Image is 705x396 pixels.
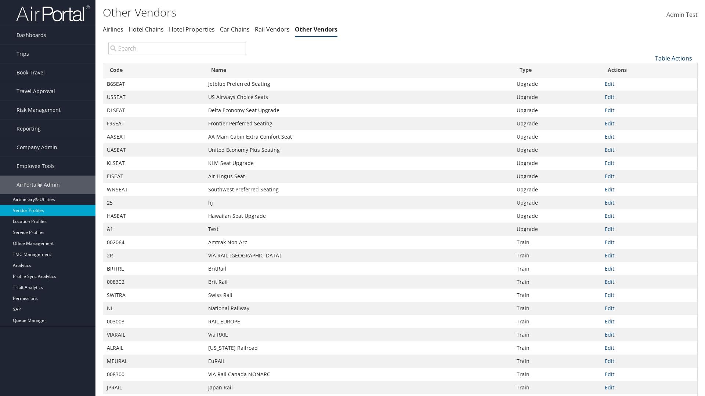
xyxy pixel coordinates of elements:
span: Book Travel [17,63,45,82]
img: airportal-logo.png [16,5,90,22]
a: 50 [601,89,697,102]
span: Reporting [17,120,41,138]
span: Travel Approval [17,82,55,100]
span: Company Admin [17,138,57,157]
span: AirPortal® Admin [17,176,60,194]
a: 10 [601,64,697,77]
span: Trips [17,45,29,63]
a: 25 [601,77,697,89]
a: 100 [601,102,697,114]
span: Dashboards [17,26,46,44]
span: Risk Management [17,101,61,119]
span: Employee Tools [17,157,55,175]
